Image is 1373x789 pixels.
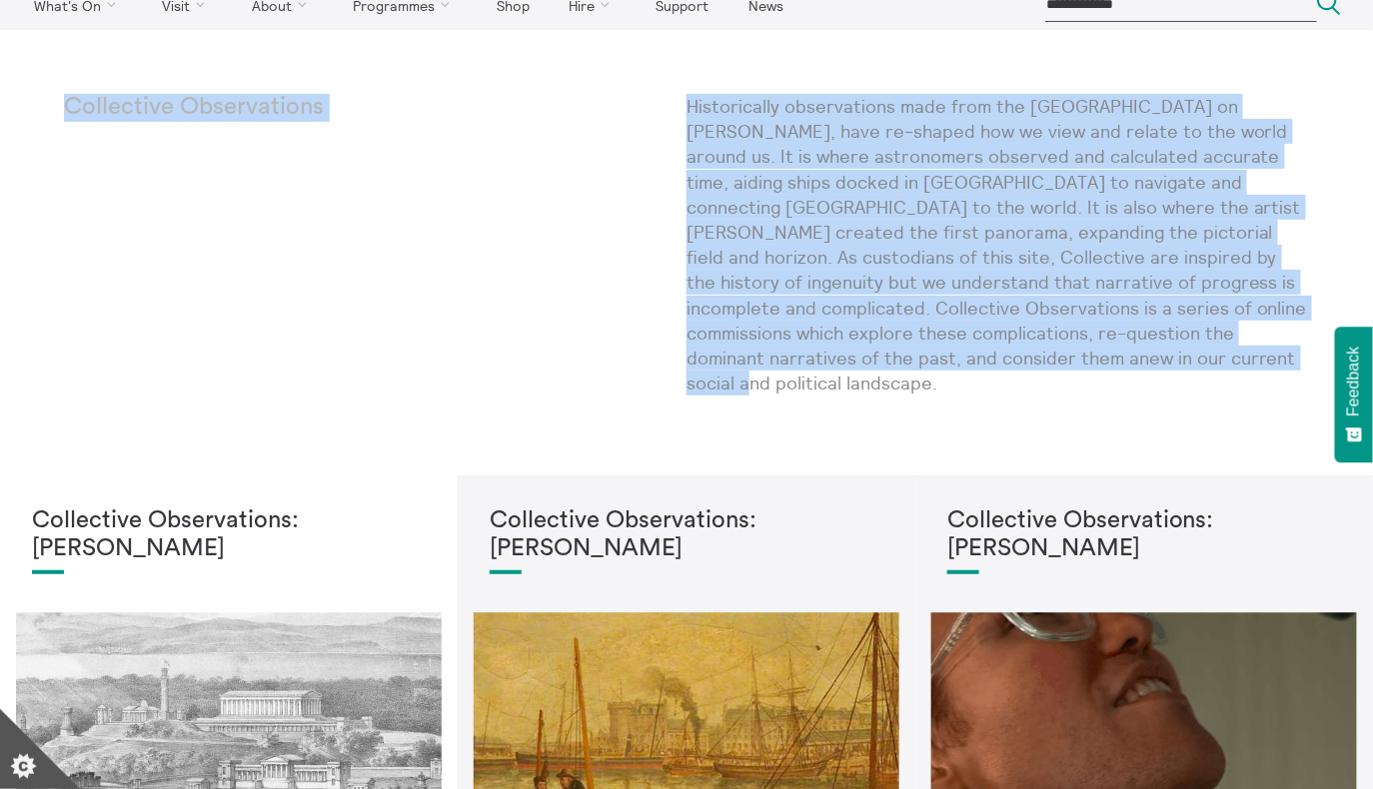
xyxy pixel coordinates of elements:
[686,94,1309,395] p: Historically observations made from the [GEOGRAPHIC_DATA] on [PERSON_NAME], have re-shaped how we...
[64,94,376,122] p: Collective Observations
[490,507,883,562] h1: Collective Observations: [PERSON_NAME]
[32,507,426,562] h1: Collective Observations: [PERSON_NAME]
[1335,327,1373,462] button: Feedback - Show survey
[947,507,1341,562] h1: Collective Observations: [PERSON_NAME]
[1345,347,1363,416] span: Feedback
